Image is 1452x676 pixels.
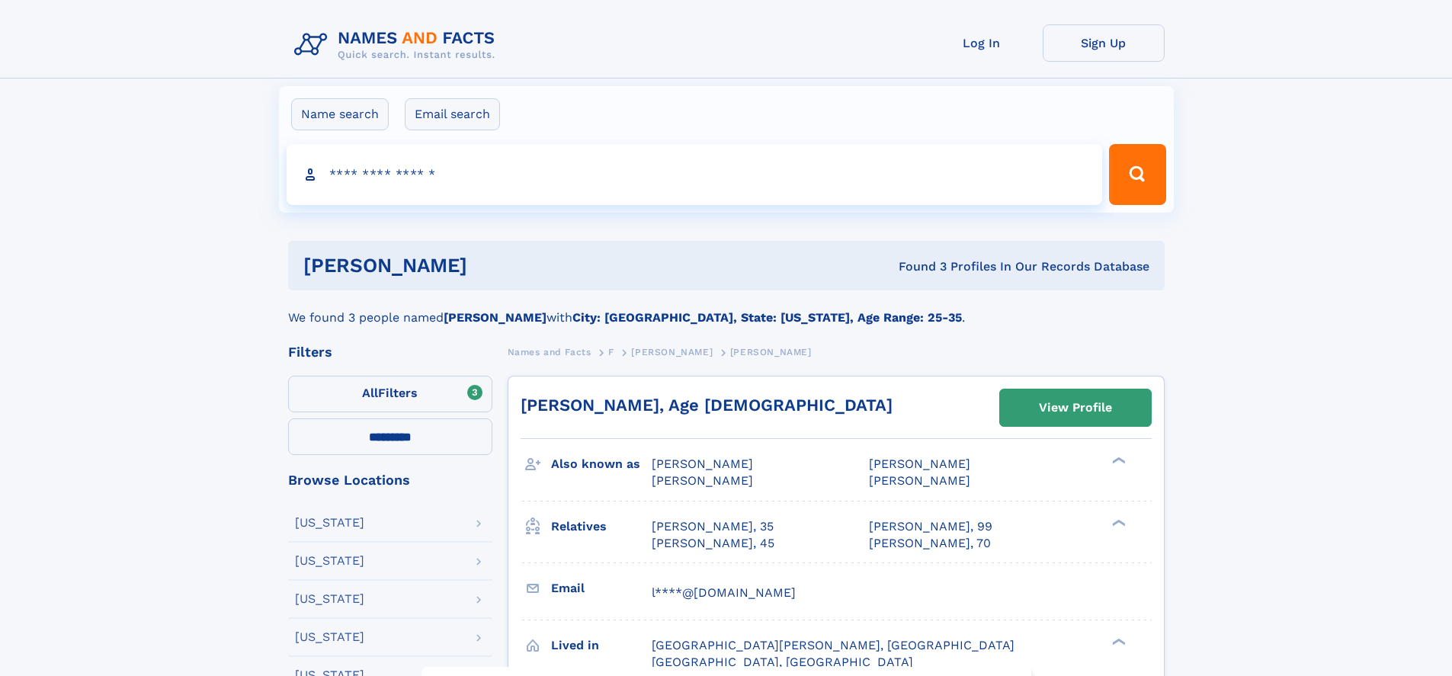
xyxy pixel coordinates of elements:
[1109,144,1165,205] button: Search Button
[652,535,774,552] a: [PERSON_NAME], 45
[288,290,1165,327] div: We found 3 people named with .
[869,535,991,552] a: [PERSON_NAME], 70
[652,518,774,535] a: [PERSON_NAME], 35
[631,347,713,357] span: [PERSON_NAME]
[291,98,389,130] label: Name search
[508,342,591,361] a: Names and Facts
[652,473,753,488] span: [PERSON_NAME]
[683,258,1149,275] div: Found 3 Profiles In Our Records Database
[608,342,614,361] a: F
[288,24,508,66] img: Logo Names and Facts
[921,24,1043,62] a: Log In
[295,517,364,529] div: [US_STATE]
[521,396,893,415] a: [PERSON_NAME], Age [DEMOGRAPHIC_DATA]
[572,310,962,325] b: City: [GEOGRAPHIC_DATA], State: [US_STATE], Age Range: 25-35
[295,593,364,605] div: [US_STATE]
[1108,636,1127,646] div: ❯
[288,345,492,359] div: Filters
[362,386,378,400] span: All
[608,347,614,357] span: F
[551,451,652,477] h3: Also known as
[551,575,652,601] h3: Email
[652,638,1014,652] span: [GEOGRAPHIC_DATA][PERSON_NAME], [GEOGRAPHIC_DATA]
[869,518,992,535] a: [PERSON_NAME], 99
[405,98,500,130] label: Email search
[287,144,1103,205] input: search input
[288,376,492,412] label: Filters
[869,457,970,471] span: [PERSON_NAME]
[551,514,652,540] h3: Relatives
[730,347,812,357] span: [PERSON_NAME]
[1039,390,1112,425] div: View Profile
[551,633,652,658] h3: Lived in
[288,473,492,487] div: Browse Locations
[652,655,913,669] span: [GEOGRAPHIC_DATA], [GEOGRAPHIC_DATA]
[444,310,547,325] b: [PERSON_NAME]
[295,555,364,567] div: [US_STATE]
[869,473,970,488] span: [PERSON_NAME]
[303,256,683,275] h1: [PERSON_NAME]
[1043,24,1165,62] a: Sign Up
[295,631,364,643] div: [US_STATE]
[1108,517,1127,527] div: ❯
[631,342,713,361] a: [PERSON_NAME]
[1000,389,1151,426] a: View Profile
[652,457,753,471] span: [PERSON_NAME]
[1108,456,1127,466] div: ❯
